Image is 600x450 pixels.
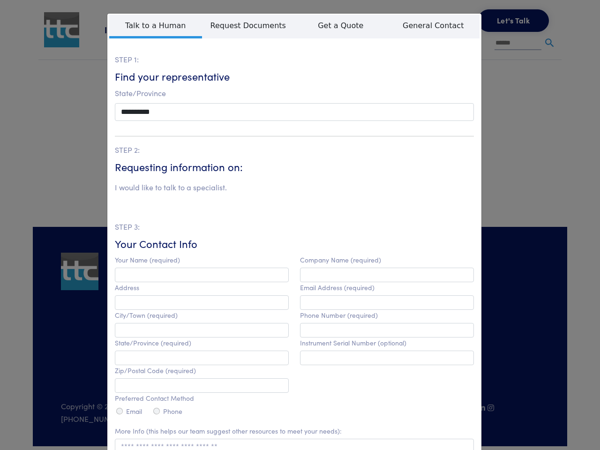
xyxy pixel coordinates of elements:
label: More Info (this helps our team suggest other resources to meet your needs): [115,427,342,435]
label: City/Town (required) [115,311,178,319]
p: STEP 3: [115,221,474,233]
label: Instrument Serial Number (optional) [300,339,406,347]
p: STEP 2: [115,144,474,156]
span: General Contact [387,15,480,36]
label: Preferred Contact Method [115,394,194,402]
span: Talk to a Human [109,15,202,38]
label: Phone Number (required) [300,311,378,319]
h6: Your Contact Info [115,237,474,251]
h6: Requesting information on: [115,160,474,174]
label: Address [115,284,139,292]
label: Your Name (required) [115,256,180,264]
label: Zip/Postal Code (required) [115,367,196,375]
p: STEP 1: [115,53,474,66]
label: Email [126,407,142,415]
label: Company Name (required) [300,256,381,264]
span: Request Documents [202,15,295,36]
p: State/Province [115,87,474,99]
label: State/Province (required) [115,339,191,347]
label: Phone [163,407,182,415]
h6: Find your representative [115,69,474,84]
li: I would like to talk to a specialist. [115,181,227,194]
label: Email Address (required) [300,284,375,292]
span: Get a Quote [294,15,387,36]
